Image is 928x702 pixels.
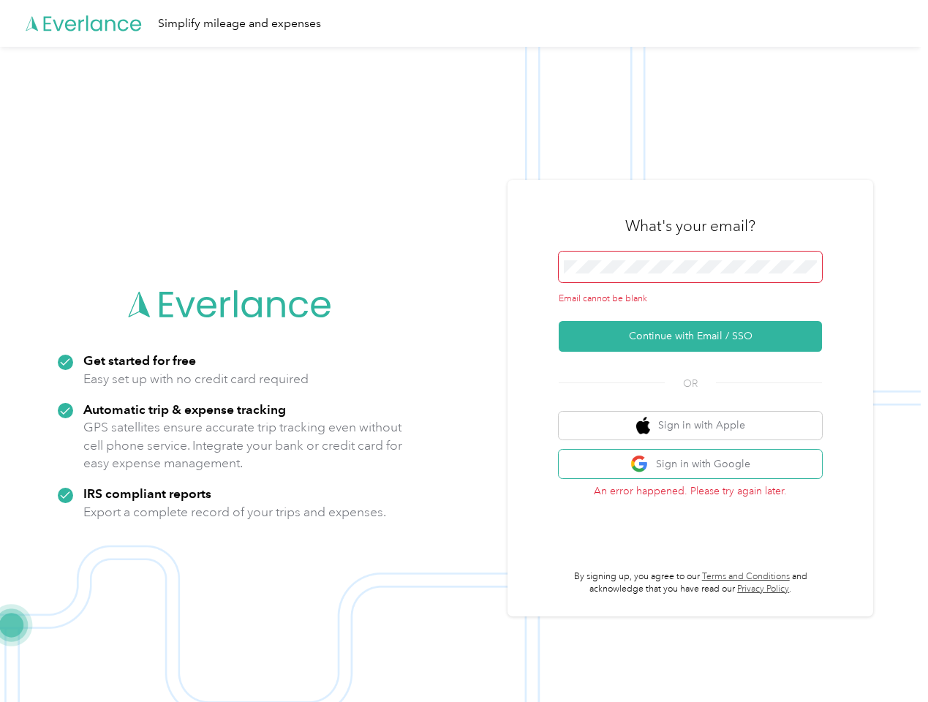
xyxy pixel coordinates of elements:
div: Simplify mileage and expenses [158,15,321,33]
img: google logo [630,455,649,473]
p: Export a complete record of your trips and expenses. [83,503,386,521]
a: Privacy Policy [737,584,789,595]
a: Terms and Conditions [702,571,790,582]
strong: Get started for free [83,352,196,368]
h3: What's your email? [625,216,755,236]
button: apple logoSign in with Apple [559,412,822,440]
button: google logoSign in with Google [559,450,822,478]
p: Easy set up with no credit card required [83,370,309,388]
strong: Automatic trip & expense tracking [83,401,286,417]
span: OR [665,376,716,391]
p: An error happened. Please try again later. [559,483,822,499]
p: By signing up, you agree to our and acknowledge that you have read our . [559,570,822,596]
img: apple logo [636,417,651,435]
p: GPS satellites ensure accurate trip tracking even without cell phone service. Integrate your bank... [83,418,403,472]
strong: IRS compliant reports [83,486,211,501]
div: Email cannot be blank [559,292,822,306]
button: Continue with Email / SSO [559,321,822,352]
